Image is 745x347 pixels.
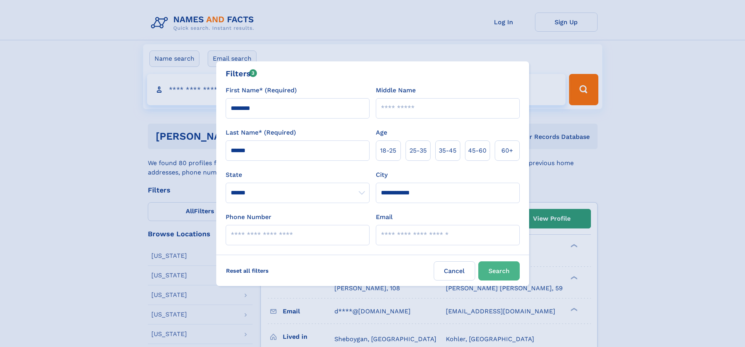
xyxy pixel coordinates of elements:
label: Cancel [434,261,475,280]
label: City [376,170,388,180]
label: Last Name* (Required) [226,128,296,137]
span: 60+ [501,146,513,155]
label: Middle Name [376,86,416,95]
label: Age [376,128,387,137]
label: First Name* (Required) [226,86,297,95]
label: Phone Number [226,212,271,222]
div: Filters [226,68,257,79]
span: 25‑35 [409,146,427,155]
span: 35‑45 [439,146,456,155]
span: 18‑25 [380,146,396,155]
label: Reset all filters [221,261,274,280]
label: State [226,170,370,180]
button: Search [478,261,520,280]
label: Email [376,212,393,222]
span: 45‑60 [468,146,486,155]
